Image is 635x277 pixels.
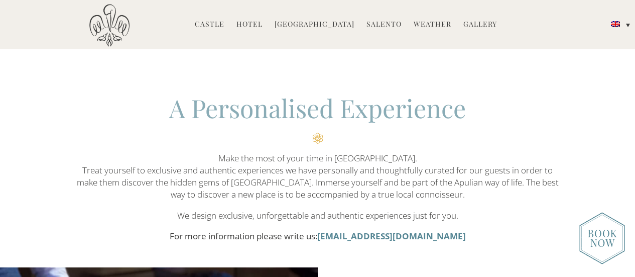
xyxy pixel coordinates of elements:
[611,21,620,27] img: English
[72,152,564,201] p: Make the most of your time in [GEOGRAPHIC_DATA]. Treat yourself to exclusive and authentic experi...
[317,230,466,242] a: [EMAIL_ADDRESS][DOMAIN_NAME]
[170,230,317,242] strong: For more information please write us:
[195,19,224,31] a: Castle
[579,212,625,264] img: new-booknow.png
[236,19,263,31] a: Hotel
[463,19,497,31] a: Gallery
[89,4,130,47] img: Castello di Ugento
[72,210,564,222] p: We design exclusive, unforgettable and authentic experiences just for you.
[72,91,564,144] h2: A Personalised Experience
[414,19,451,31] a: Weather
[366,19,402,31] a: Salento
[275,19,354,31] a: [GEOGRAPHIC_DATA]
